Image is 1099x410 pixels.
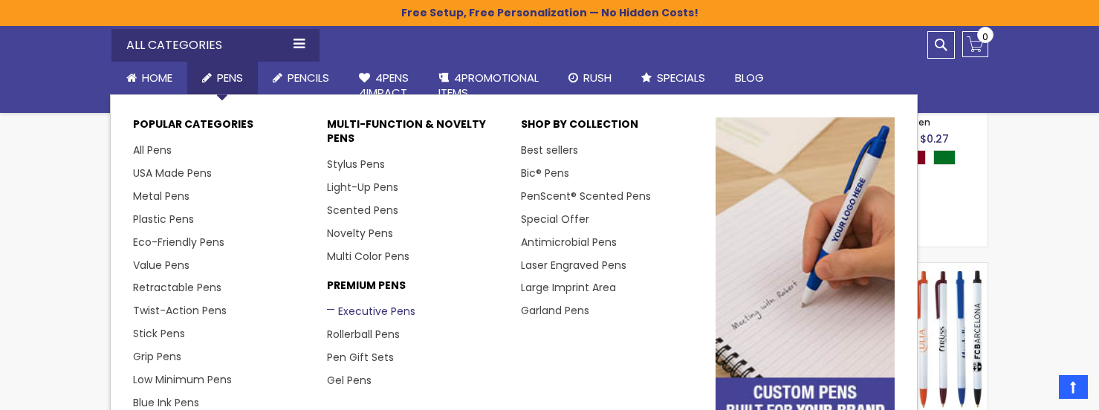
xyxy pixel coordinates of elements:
[327,373,372,388] a: Gel Pens
[327,249,409,264] a: Multi Color Pens
[327,117,506,153] p: Multi-Function & Novelty Pens
[521,258,626,273] a: Laser Engraved Pens
[133,189,189,204] a: Metal Pens
[327,180,398,195] a: Light-Up Pens
[327,350,394,365] a: Pen Gift Sets
[187,62,258,94] a: Pens
[288,70,329,85] span: Pencils
[133,212,194,227] a: Plastic Pens
[521,143,578,157] a: Best sellers
[133,258,189,273] a: Value Pens
[217,70,243,85] span: Pens
[142,70,172,85] span: Home
[344,62,424,110] a: 4Pens4impact
[327,203,398,218] a: Scented Pens
[626,62,720,94] a: Specials
[327,304,415,319] a: Executive Pens
[327,279,506,300] p: Premium Pens
[327,226,393,241] a: Novelty Pens
[962,31,988,57] a: 0
[133,326,185,341] a: Stick Pens
[133,395,199,410] a: Blue Ink Pens
[521,235,617,250] a: Antimicrobial Pens
[554,62,626,94] a: Rush
[133,349,181,364] a: Grip Pens
[933,150,956,165] div: Green
[133,372,232,387] a: Low Minimum Pens
[133,143,172,157] a: All Pens
[521,303,589,318] a: Garland Pens
[258,62,344,94] a: Pencils
[982,30,988,44] span: 0
[521,166,569,180] a: Bic® Pens
[327,157,385,172] a: Stylus Pens
[521,189,651,204] a: PenScent® Scented Pens
[111,29,320,62] div: All Categories
[133,303,227,318] a: Twist-Action Pens
[327,327,400,342] a: Rollerball Pens
[133,280,221,295] a: Retractable Pens
[735,70,764,85] span: Blog
[976,370,1099,410] iframe: Google Customer Reviews
[583,70,612,85] span: Rush
[359,70,409,100] span: 4Pens 4impact
[521,212,589,227] a: Special Offer
[920,131,949,146] span: $0.27
[657,70,705,85] span: Specials
[133,166,212,180] a: USA Made Pens
[521,117,700,139] p: Shop By Collection
[111,62,187,94] a: Home
[438,70,539,100] span: 4PROMOTIONAL ITEMS
[521,280,616,295] a: Large Imprint Area
[133,117,312,139] p: Popular Categories
[720,62,779,94] a: Blog
[424,62,554,110] a: 4PROMOTIONALITEMS
[133,235,224,250] a: Eco-Friendly Pens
